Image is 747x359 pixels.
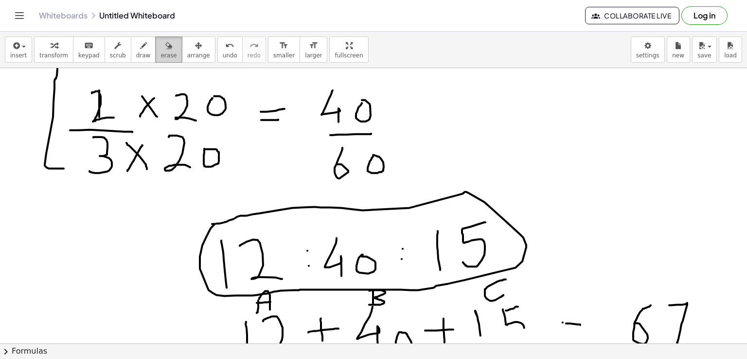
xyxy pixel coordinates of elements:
button: undoundo [217,36,243,63]
button: load [719,36,742,63]
span: undo [223,52,237,59]
button: keyboardkeypad [73,36,105,63]
span: Collaborate Live [593,11,671,20]
i: redo [249,40,259,52]
span: smaller [273,52,295,59]
button: transform [34,36,73,63]
span: redo [248,52,261,59]
i: undo [225,40,234,52]
button: save [692,36,717,63]
a: Whiteboards [39,11,88,20]
span: settings [636,52,659,59]
span: arrange [187,52,210,59]
span: load [724,52,737,59]
button: draw [131,36,156,63]
button: redoredo [242,36,266,63]
span: scrub [110,52,126,59]
span: insert [10,52,27,59]
span: draw [136,52,151,59]
button: insert [5,36,32,63]
button: settings [631,36,665,63]
button: Toggle navigation [12,8,27,23]
span: transform [39,52,68,59]
button: fullscreen [329,36,368,63]
button: format_sizelarger [300,36,327,63]
button: Log in [681,6,728,25]
button: arrange [182,36,215,63]
button: format_sizesmaller [268,36,300,63]
span: save [697,52,711,59]
span: larger [305,52,322,59]
button: scrub [105,36,131,63]
button: erase [155,36,182,63]
span: new [672,52,684,59]
button: Collaborate Live [585,7,679,24]
span: fullscreen [335,52,363,59]
span: erase [160,52,177,59]
i: format_size [279,40,288,52]
i: format_size [309,40,318,52]
span: keypad [78,52,100,59]
i: keyboard [84,40,93,52]
button: new [667,36,690,63]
